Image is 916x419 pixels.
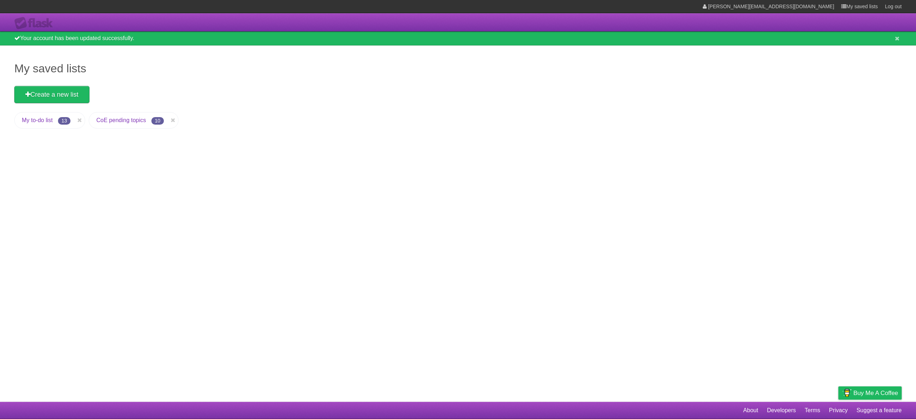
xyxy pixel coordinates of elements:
a: Buy me a coffee [838,386,902,400]
span: Buy me a coffee [853,387,898,399]
a: Suggest a feature [857,404,902,417]
img: Buy me a coffee [842,387,852,399]
a: Terms [805,404,820,417]
a: Create a new list [14,86,89,103]
div: Flask [14,17,57,30]
a: CoE pending topics [96,117,146,123]
span: 13 [58,117,71,125]
a: Developers [767,404,796,417]
a: Privacy [829,404,848,417]
h1: My saved lists [14,60,902,77]
a: About [743,404,758,417]
span: 10 [151,117,164,125]
a: My to-do list [22,117,53,123]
